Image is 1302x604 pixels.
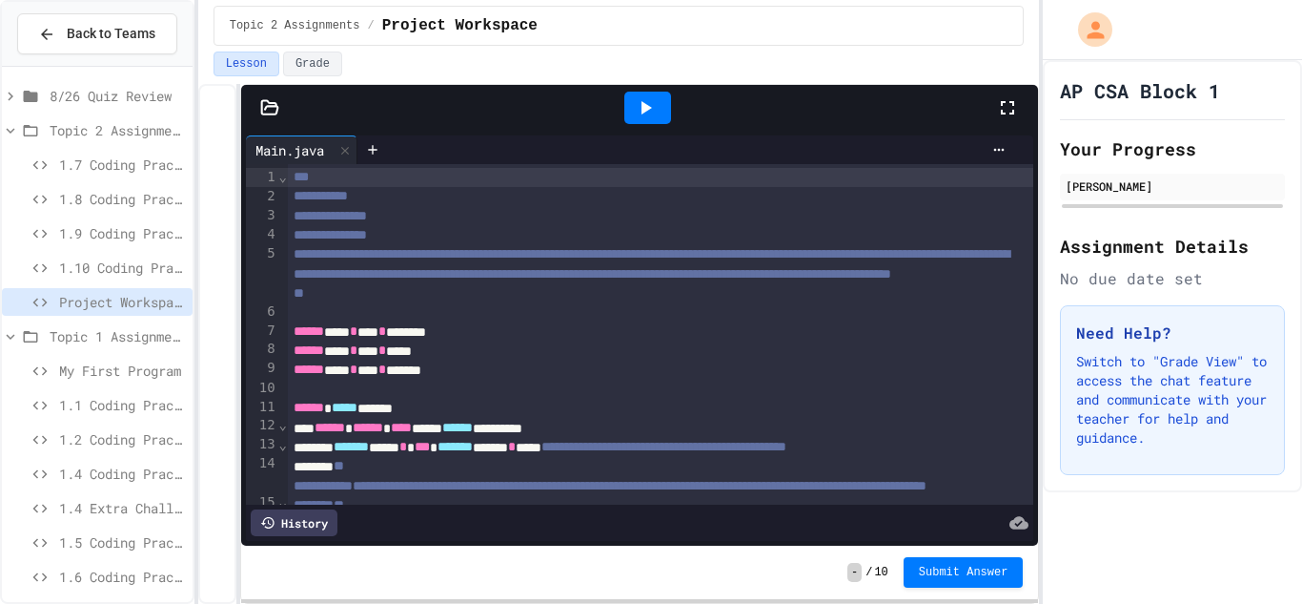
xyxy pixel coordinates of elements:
[246,322,277,341] div: 7
[278,494,288,510] span: Fold line
[278,437,288,452] span: Fold line
[1060,233,1285,260] h2: Assignment Details
[1076,322,1269,344] h3: Need Help?
[59,223,185,243] span: 1.9 Coding Practice
[251,510,337,536] div: History
[246,340,277,359] div: 8
[865,565,872,580] span: /
[59,498,185,518] span: 1.4 Extra Challenge Problem
[1060,135,1285,162] h2: Your Progress
[1066,177,1279,195] div: [PERSON_NAME]
[246,135,357,164] div: Main.java
[59,464,185,484] span: 1.4 Coding Practice
[246,206,277,225] div: 3
[246,140,334,160] div: Main.java
[278,417,288,432] span: Fold line
[17,13,177,54] button: Back to Teams
[230,18,360,33] span: Topic 2 Assignments
[214,52,279,76] button: Lesson
[246,435,277,454] div: 13
[59,429,185,449] span: 1.2 Coding Practice
[59,395,185,415] span: 1.1 Coding Practice
[246,244,277,302] div: 5
[59,258,185,278] span: 1.10 Coding Practice
[278,169,288,184] span: Fold line
[1060,267,1285,290] div: No due date set
[1058,8,1117,52] div: My Account
[50,86,185,106] span: 8/26 Quiz Review
[382,14,538,37] span: Project Workspace
[50,120,185,140] span: Topic 2 Assignments
[246,359,277,378] div: 9
[59,361,185,381] span: My First Program
[368,18,375,33] span: /
[246,187,277,206] div: 2
[1060,77,1220,104] h1: AP CSA Block 1
[246,454,277,492] div: 14
[59,189,185,209] span: 1.8 Coding Practice
[283,52,342,76] button: Grade
[847,563,862,582] span: -
[1076,352,1269,448] p: Switch to "Grade View" to access the chat feature and communicate with your teacher for help and ...
[904,557,1024,588] button: Submit Answer
[246,416,277,435] div: 12
[246,379,277,398] div: 10
[919,565,1008,580] span: Submit Answer
[59,567,185,587] span: 1.6 Coding Practice
[874,565,887,580] span: 10
[246,493,277,512] div: 15
[59,532,185,552] span: 1.5 Coding Practice
[246,168,277,187] div: 1
[59,292,185,312] span: Project Workspace
[67,24,155,44] span: Back to Teams
[246,225,277,244] div: 4
[246,302,277,322] div: 6
[246,398,277,417] div: 11
[59,155,185,175] span: 1.7 Coding Practice
[50,326,185,346] span: Topic 1 Assignments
